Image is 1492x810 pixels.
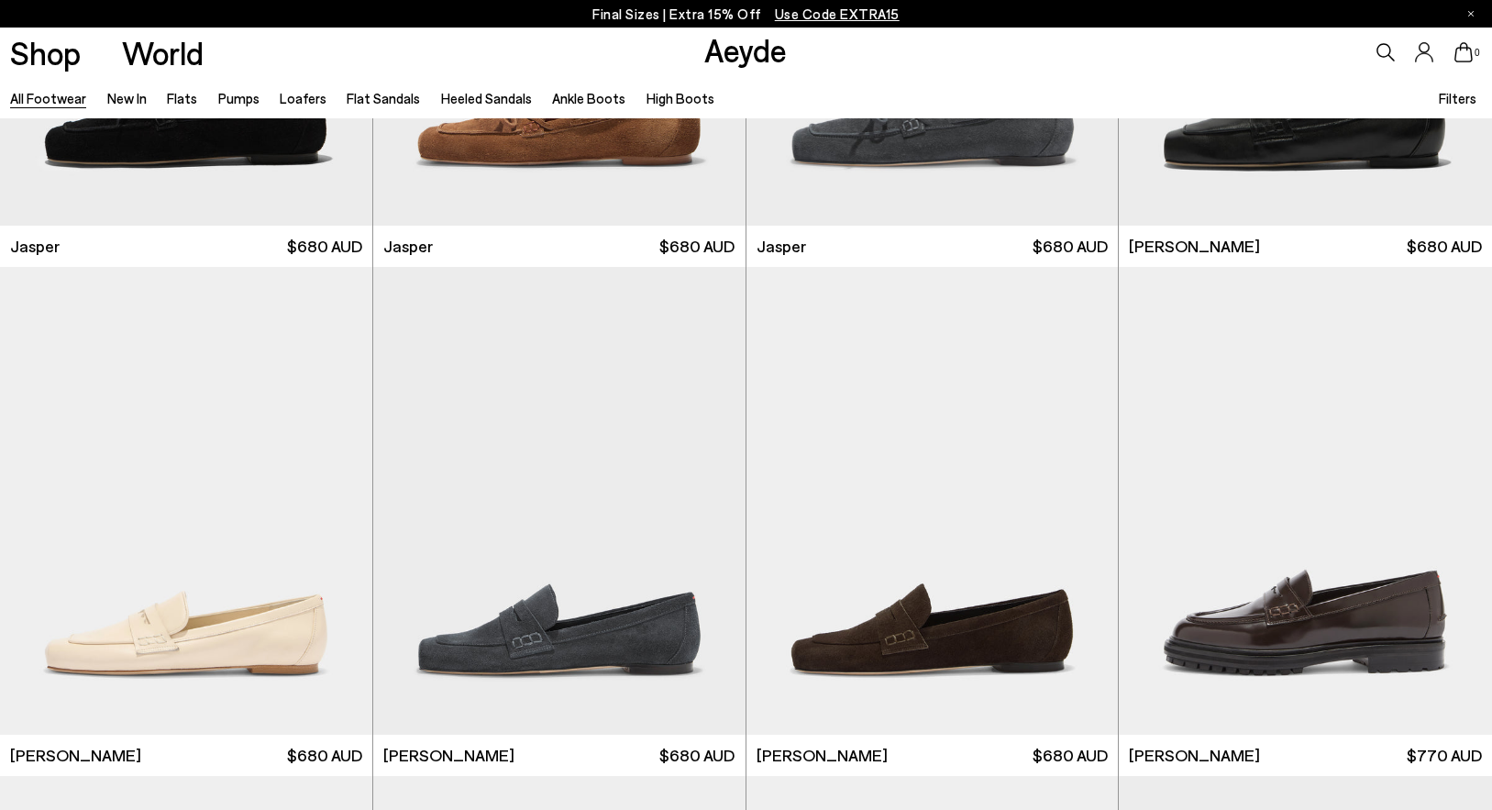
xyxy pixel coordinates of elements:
span: $770 AUD [1407,744,1482,767]
a: Jasper $680 AUD [373,226,746,267]
span: $680 AUD [1033,744,1108,767]
p: Final Sizes | Extra 15% Off [592,3,900,26]
a: All Footwear [10,90,86,106]
a: Ankle Boots [552,90,625,106]
span: Jasper [10,235,60,258]
span: Navigate to /collections/ss25-final-sizes [775,6,900,22]
span: [PERSON_NAME] [1129,235,1260,258]
a: World [122,37,204,69]
img: Lana Suede Loafers [746,267,1119,735]
a: 0 [1454,42,1473,62]
span: [PERSON_NAME] [10,744,141,767]
span: 0 [1473,48,1482,58]
span: $680 AUD [659,744,735,767]
a: High Boots [647,90,714,106]
a: New In [107,90,147,106]
span: Filters [1439,90,1476,106]
span: $680 AUD [1033,235,1108,258]
span: Jasper [383,235,433,258]
a: Loafers [280,90,326,106]
a: [PERSON_NAME] $770 AUD [1119,735,1492,776]
span: $680 AUD [659,235,735,258]
a: Pumps [218,90,260,106]
a: Flats [167,90,197,106]
span: [PERSON_NAME] [383,744,514,767]
a: Jasper $680 AUD [746,226,1119,267]
a: [PERSON_NAME] $680 AUD [373,735,746,776]
img: Lana Suede Loafers [373,267,746,735]
span: Jasper [757,235,806,258]
a: Flat Sandals [347,90,420,106]
span: $680 AUD [287,235,362,258]
a: Aeyde [704,30,787,69]
span: $680 AUD [1407,235,1482,258]
span: [PERSON_NAME] [757,744,888,767]
a: Shop [10,37,81,69]
img: Leon Loafers [1119,267,1492,735]
span: $680 AUD [287,744,362,767]
a: Heeled Sandals [441,90,532,106]
a: [PERSON_NAME] $680 AUD [746,735,1119,776]
a: [PERSON_NAME] $680 AUD [1119,226,1492,267]
span: [PERSON_NAME] [1129,744,1260,767]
